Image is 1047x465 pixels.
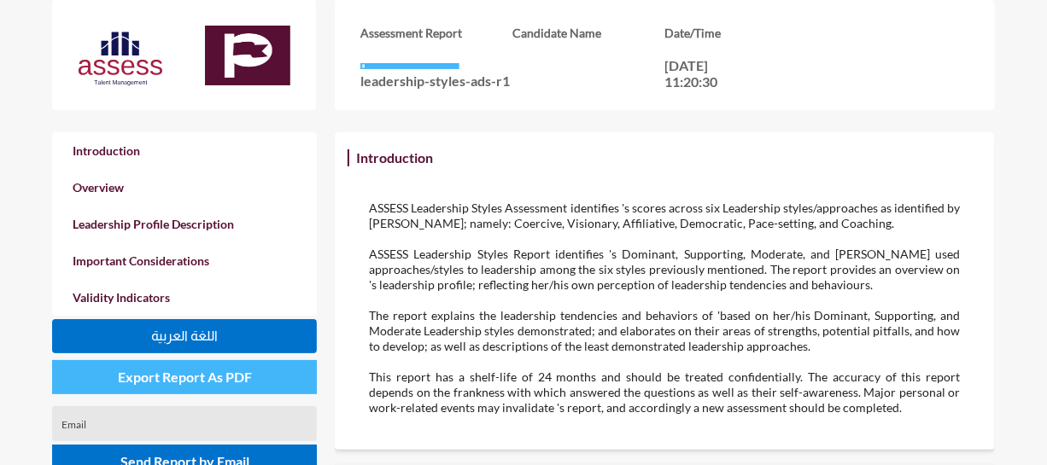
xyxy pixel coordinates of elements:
p: [DATE] 11:20:30 [664,57,741,90]
a: Overview [52,169,317,206]
p: The report explains the leadership tendencies and behaviors of 'based on her/his Dominant, Suppor... [369,308,960,354]
p: ASSESS Leadership Styles Assessment identifies 's scores across six Leadership styles/approaches ... [369,201,960,231]
p: ASSESS Leadership Styles Report identifies 's Dominant, Supporting, Moderate, and [PERSON_NAME] u... [369,247,960,293]
img: Assess%20new%20logo-03.svg [78,29,163,89]
h3: Candidate Name [512,26,664,40]
button: اللغة العربية [52,319,317,353]
a: Introduction [52,132,317,169]
a: Important Considerations [52,242,317,279]
span: اللغة العربية [151,328,218,343]
h3: Date/Time [664,26,816,40]
img: ef328bb0-bf0d-11ec-92d2-8b8e61f41bf3_Leadership%20Styles%20Assessment%20(ADS) [205,26,290,85]
a: Leadership Profile Description [52,206,317,242]
h3: Assessment Report [360,26,512,40]
span: Export Report As PDF [118,369,252,385]
a: Validity Indicators [52,279,317,316]
h3: Introduction [352,145,437,170]
button: Export Report As PDF [52,360,317,394]
p: This report has a shelf-life of 24 months and should be treated confidentially. The accuracy of t... [369,369,960,416]
p: leadership-styles-ads-r1 [360,73,512,89]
